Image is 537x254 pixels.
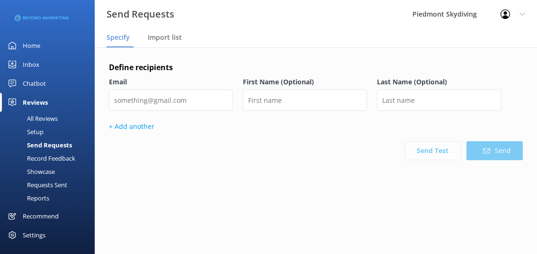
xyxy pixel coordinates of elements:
div: Reviews [23,93,48,112]
div: Inbox [23,55,39,74]
div: All Reviews [6,112,58,125]
div: Home [23,36,40,55]
label: Last Name (Optional) [377,77,501,87]
div: Reports [6,191,49,205]
img: 3-1676954853.png [14,15,69,22]
h4: Define recipients [109,62,523,74]
input: Last name [377,90,501,111]
a: Requests Sent [6,178,95,191]
div: Send Requests [6,138,72,152]
div: Record Feedback [6,152,75,165]
div: Chatbot [23,74,46,93]
a: Record Feedback [6,152,95,165]
a: Send Requests [6,138,95,152]
span: Specify [107,33,130,42]
a: All Reviews [6,112,95,125]
div: Settings [23,226,45,245]
div: Setup [6,125,44,138]
input: First name [243,90,367,111]
p: + Add another [109,121,523,132]
h3: Send Requests [107,7,174,22]
div: Recommend [23,207,59,226]
label: Email [109,77,233,87]
input: something@gmail.com [109,90,233,111]
a: Setup [6,125,95,138]
div: Showcase [6,165,55,178]
label: First Name (Optional) [243,77,367,87]
span: Import list [148,33,182,42]
a: Reports [6,191,95,205]
a: Showcase [6,165,95,178]
div: Requests Sent [6,178,67,191]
